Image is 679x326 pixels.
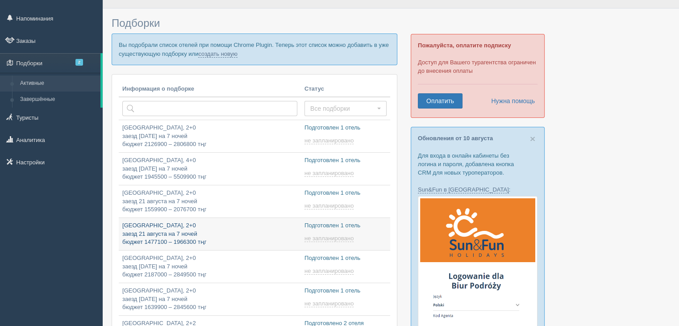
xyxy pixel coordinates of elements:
a: не запланировано [304,300,355,307]
p: Для входа в онлайн кабинеты без логина и пароля, добавлена кнопка CRM для новых туроператоров. [418,151,537,177]
a: [GEOGRAPHIC_DATA], 2+0заезд [DATE] на 7 ночейбюджет 2126900 – 2806800 тңг [119,120,301,152]
span: не запланировано [304,202,354,209]
p: Вы подобрали список отелей при помощи Chrome Plugin. Теперь этот список можно добавить в уже суще... [112,33,397,65]
button: Все подборки [304,101,387,116]
a: Активные [16,75,100,92]
a: не запланировано [304,170,355,177]
p: [GEOGRAPHIC_DATA], 2+0 заезд [DATE] на 7 ночей бюджет 1639900 – 2845600 тңг [122,287,297,312]
span: не запланировано [304,137,354,144]
span: Все подборки [310,104,375,113]
a: Обновления от 10 августа [418,135,493,142]
p: Подготовлен 1 отель [304,189,387,197]
p: Подготовлен 1 отель [304,287,387,295]
b: Пожалуйста, оплатите подписку [418,42,511,49]
a: Завершённые [16,92,100,108]
p: [GEOGRAPHIC_DATA], 2+0 заезд [DATE] на 7 ночей бюджет 2126900 – 2806800 тңг [122,124,297,149]
p: Подготовлен 1 отель [304,124,387,132]
p: [GEOGRAPHIC_DATA], 2+0 заезд [DATE] на 7 ночей бюджет 2187000 – 2849500 тңг [122,254,297,279]
span: Подборки [112,17,160,29]
th: Статус [301,81,390,97]
p: [GEOGRAPHIC_DATA], 2+0 заезд 21 августа на 7 ночей бюджет 1559900 – 2076700 тңг [122,189,297,214]
a: не запланировано [304,137,355,144]
span: 2 [75,59,83,66]
span: не запланировано [304,300,354,307]
a: Оплатить [418,93,462,109]
span: не запланировано [304,235,354,242]
th: Информация о подборке [119,81,301,97]
a: не запланировано [304,202,355,209]
a: создать новую [198,50,237,58]
a: [GEOGRAPHIC_DATA], 2+0заезд [DATE] на 7 ночейбюджет 2187000 – 2849500 тңг [119,251,301,283]
span: не запланировано [304,267,354,275]
input: Поиск по стране или туристу [122,101,297,116]
div: Доступ для Вашего турагентства ограничен до внесения оплаты [411,34,545,118]
p: [GEOGRAPHIC_DATA], 4+0 заезд [DATE] на 7 ночей бюджет 1945500 – 5509900 тңг [122,156,297,181]
p: : [418,185,537,194]
p: [GEOGRAPHIC_DATA], 2+0 заезд 21 августа на 7 ночей бюджет 1477100 – 1966300 тңг [122,222,297,247]
p: Подготовлен 1 отель [304,156,387,165]
p: Подготовлен 1 отель [304,222,387,230]
a: не запланировано [304,267,355,275]
a: Нужна помощь [485,93,535,109]
a: [GEOGRAPHIC_DATA], 2+0заезд 21 августа на 7 ночейбюджет 1477100 – 1966300 тңг [119,218,301,250]
span: × [530,134,535,144]
button: Close [530,134,535,143]
a: [GEOGRAPHIC_DATA], 4+0заезд [DATE] на 7 ночейбюджет 1945500 – 5509900 тңг [119,153,301,185]
a: не запланировано [304,235,355,242]
span: не запланировано [304,170,354,177]
p: Подготовлен 1 отель [304,254,387,263]
a: Sun&Fun в [GEOGRAPHIC_DATA] [418,186,509,193]
a: [GEOGRAPHIC_DATA], 2+0заезд 21 августа на 7 ночейбюджет 1559900 – 2076700 тңг [119,185,301,217]
a: [GEOGRAPHIC_DATA], 2+0заезд [DATE] на 7 ночейбюджет 1639900 – 2845600 тңг [119,283,301,315]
